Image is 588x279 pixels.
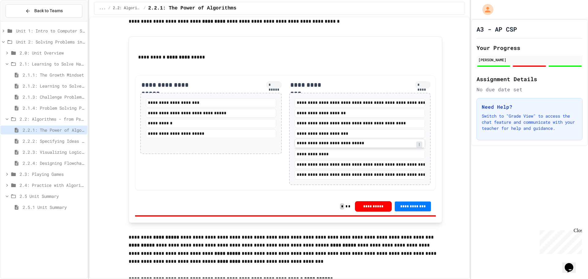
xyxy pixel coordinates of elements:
span: 2.3: Playing Games [20,171,85,177]
div: My Account [476,2,495,17]
span: 2.1.3: Challenge Problem - The Bridge [23,94,85,100]
span: 2.5 Unit Summary [20,193,85,199]
span: 2.2.1: The Power of Algorithms [148,5,236,12]
span: 2.1: Learning to Solve Hard Problems [20,61,85,67]
span: 2.2: Algorithms - from Pseudocode to Flowcharts [113,6,141,11]
span: / [108,6,110,11]
iframe: chat widget [537,228,582,254]
span: Unit 2: Solving Problems in Computer Science [16,39,85,45]
div: No due date set [477,86,582,93]
span: / [144,6,146,11]
h1: A3 - AP CSP [477,25,517,33]
p: Switch to "Grade View" to access the chat feature and communicate with your teacher for help and ... [482,113,577,131]
div: [PERSON_NAME] [478,57,581,62]
div: Chat with us now!Close [2,2,42,39]
span: Unit 1: Intro to Computer Science [16,28,85,34]
span: 2.1.4: Problem Solving Practice [23,105,85,111]
h2: Your Progress [477,43,582,52]
button: Back to Teams [6,4,82,17]
span: 2.2.2: Specifying Ideas with Pseudocode [23,138,85,144]
h3: Need Help? [482,103,577,111]
span: Back to Teams [34,8,63,14]
span: 2.2.1: The Power of Algorithms [23,127,85,133]
span: 2.2.3: Visualizing Logic with Flowcharts [23,149,85,155]
span: 2.2.4: Designing Flowcharts [23,160,85,166]
span: 2.5.1 Unit Summary [23,204,85,210]
span: 2.0: Unit Overview [20,50,85,56]
span: 2.4: Practice with Algorithms [20,182,85,188]
span: 2.1.2: Learning to Solve Hard Problems [23,83,85,89]
h2: Assignment Details [477,75,582,83]
span: ... [99,6,106,11]
iframe: chat widget [562,254,582,273]
span: 2.1.1: The Growth Mindset [23,72,85,78]
span: 2.2: Algorithms - from Pseudocode to Flowcharts [20,116,85,122]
